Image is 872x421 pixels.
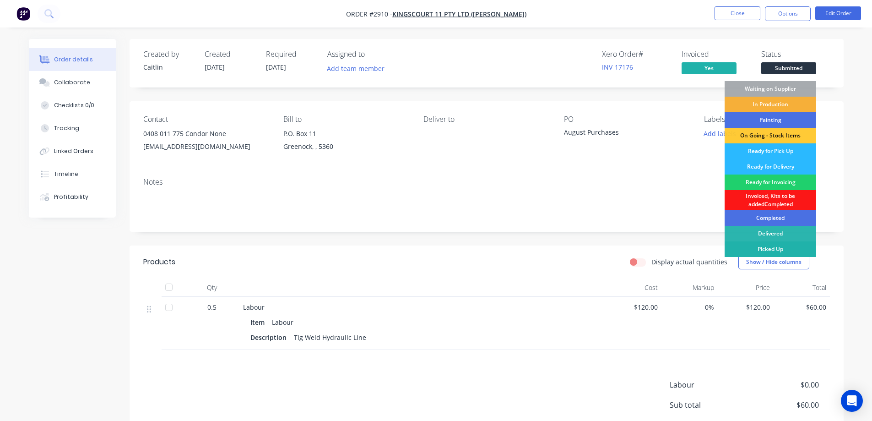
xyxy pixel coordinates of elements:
[143,178,830,186] div: Notes
[205,63,225,71] span: [DATE]
[651,257,727,267] label: Display actual quantities
[29,140,116,163] button: Linked Orders
[143,140,269,153] div: [EMAIL_ADDRESS][DOMAIN_NAME]
[761,62,816,74] span: Submitted
[765,6,811,21] button: Options
[29,94,116,117] button: Checklists 0/0
[327,50,419,59] div: Assigned to
[725,210,816,226] div: Completed
[725,190,816,210] div: Invoiced, Kits to be addedCompleted
[184,279,239,297] div: Qty
[725,159,816,175] div: Ready for Delivery
[54,78,90,87] div: Collaborate
[725,143,816,159] div: Ready for Pick Up
[54,147,93,155] div: Linked Orders
[761,62,816,76] button: Submitted
[815,6,861,20] button: Edit Order
[290,331,370,344] div: Tig Weld Hydraulic Line
[721,302,770,312] span: $120.00
[283,115,409,124] div: Bill to
[266,63,286,71] span: [DATE]
[250,316,268,329] div: Item
[665,302,714,312] span: 0%
[143,62,194,72] div: Caitlin
[751,399,818,410] span: $60.00
[725,175,816,190] div: Ready for Invoicing
[699,127,741,140] button: Add labels
[670,399,751,410] span: Sub total
[606,279,662,297] div: Cost
[54,101,94,109] div: Checklists 0/0
[718,279,774,297] div: Price
[725,81,816,97] div: Waiting on Supplier
[143,50,194,59] div: Created by
[207,302,217,312] span: 0.5
[602,50,671,59] div: Xero Order #
[564,127,678,140] div: August Purchases
[29,163,116,186] button: Timeline
[29,186,116,208] button: Profitability
[725,97,816,112] div: In Production
[266,50,316,59] div: Required
[54,55,93,64] div: Order details
[143,127,269,157] div: 0408 011 775 Condor None[EMAIL_ADDRESS][DOMAIN_NAME]
[704,115,829,124] div: Labels
[725,112,816,128] div: Painting
[54,170,78,178] div: Timeline
[250,331,290,344] div: Description
[143,115,269,124] div: Contact
[682,62,737,74] span: Yes
[54,193,88,201] div: Profitability
[322,62,389,75] button: Add team member
[725,241,816,257] div: Picked Up
[761,50,830,59] div: Status
[751,379,818,390] span: $0.00
[682,50,750,59] div: Invoiced
[29,117,116,140] button: Tracking
[609,302,658,312] span: $120.00
[54,124,79,132] div: Tracking
[725,226,816,241] div: Delivered
[243,303,265,312] span: Labour
[16,7,30,21] img: Factory
[725,128,816,143] div: On Going - Stock Items
[346,10,392,18] span: Order #2910 -
[143,257,175,268] div: Products
[283,127,409,157] div: P.O. Box 11Greenock, , 5360
[29,71,116,94] button: Collaborate
[143,127,269,140] div: 0408 011 775 Condor None
[715,6,760,20] button: Close
[392,10,526,18] a: Kingscourt 11 Pty Ltd ([PERSON_NAME])
[283,140,409,153] div: Greenock, , 5360
[205,50,255,59] div: Created
[327,62,390,75] button: Add team member
[670,379,751,390] span: Labour
[268,316,297,329] div: Labour
[661,279,718,297] div: Markup
[423,115,549,124] div: Deliver to
[602,63,633,71] a: INV-17176
[777,302,826,312] span: $60.00
[29,48,116,71] button: Order details
[564,115,689,124] div: PO
[841,390,863,412] div: Open Intercom Messenger
[283,127,409,140] div: P.O. Box 11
